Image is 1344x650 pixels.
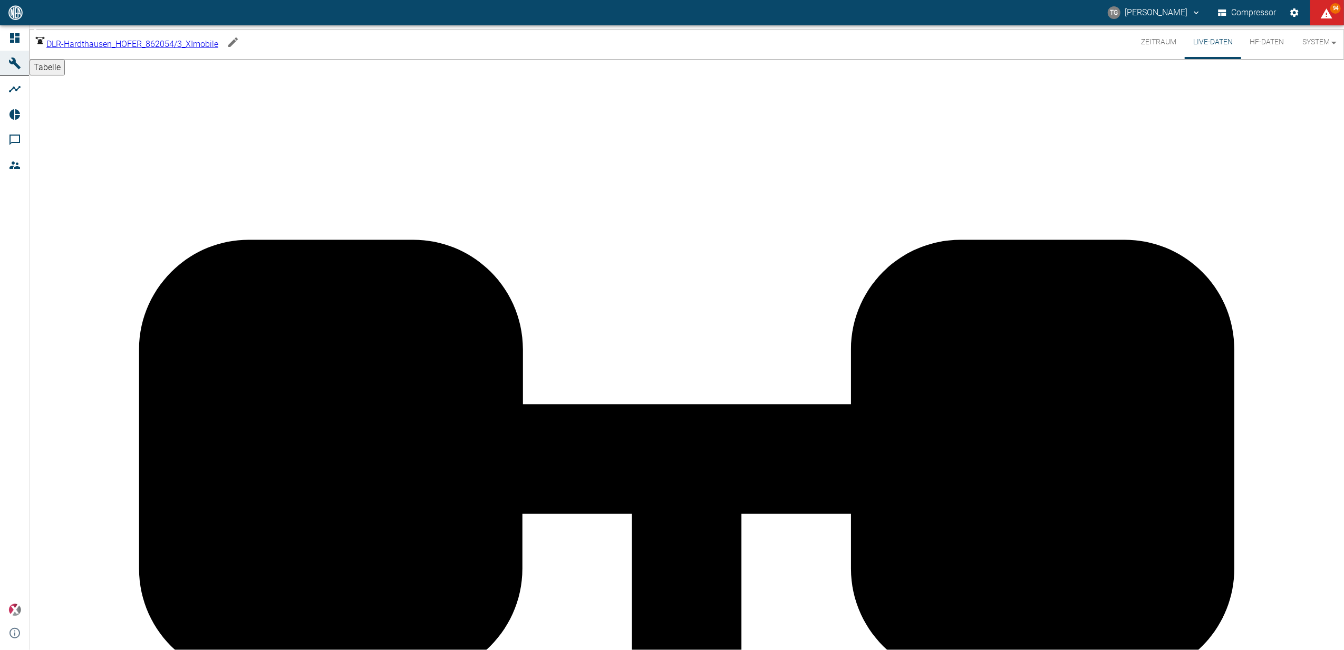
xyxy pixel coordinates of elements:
button: System [1292,25,1340,59]
button: Compressor [1216,3,1279,22]
span: 94 [1330,3,1341,14]
button: Einstellungen [1285,3,1304,22]
div: TG [1108,6,1120,19]
button: Tabelle [30,60,65,75]
button: Machine bearbeiten [223,32,244,53]
a: DLR-Hardthausen_HOFER_862054/3_XImobile [34,39,218,49]
button: Zeitraum [1133,25,1185,59]
button: thomas.gregoir@neuman-esser.com [1106,3,1203,22]
span: DLR-Hardthausen_HOFER_862054/3_XImobile [46,39,218,49]
img: Xplore Logo [8,604,21,616]
img: logo [7,5,24,20]
button: HF-Daten [1241,25,1292,59]
button: Live-Daten [1185,25,1241,59]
